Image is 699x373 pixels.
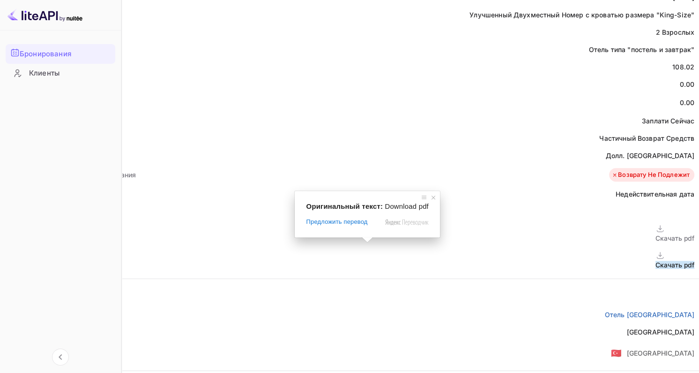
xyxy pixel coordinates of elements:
[626,328,694,336] ya-tr-span: [GEOGRAPHIC_DATA]
[385,202,429,210] span: Download pdf
[6,44,115,64] div: Бронирования
[611,344,622,361] span: США
[616,190,694,198] ya-tr-span: Недействительная дата
[606,152,694,160] ya-tr-span: Долл. [GEOGRAPHIC_DATA]
[642,117,694,125] ya-tr-span: Заплати Сейчас
[599,134,694,142] ya-tr-span: Частичный Возврат Средств
[626,349,694,357] ya-tr-span: [GEOGRAPHIC_DATA]
[655,234,694,242] ya-tr-span: Скачать pdf
[679,79,694,89] div: 0.00
[306,202,382,210] span: Оригинальный текст:
[29,68,59,79] ya-tr-span: Клиенты
[7,8,82,23] img: Логотип LiteAPI
[679,98,694,107] div: 0.00
[306,218,367,226] span: Предложить перевод
[52,349,69,365] button: Свернуть навигацию
[672,62,694,72] div: 108.02
[618,170,690,180] ya-tr-span: Возврату не подлежит
[20,49,71,60] ya-tr-span: Бронирования
[611,348,622,358] ya-tr-span: 🇹🇷
[469,11,694,19] ya-tr-span: Улучшенный Двухместный Номер с кроватью размера "King-Size"
[6,44,115,63] a: Бронирования
[605,310,694,320] a: Отель [GEOGRAPHIC_DATA]
[655,261,694,269] ya-tr-span: Скачать pdf
[589,46,695,53] ya-tr-span: Отель типа "постель и завтрак"
[656,28,695,36] ya-tr-span: 2 Взрослых
[6,64,115,82] a: Клиенты
[605,311,694,319] ya-tr-span: Отель [GEOGRAPHIC_DATA]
